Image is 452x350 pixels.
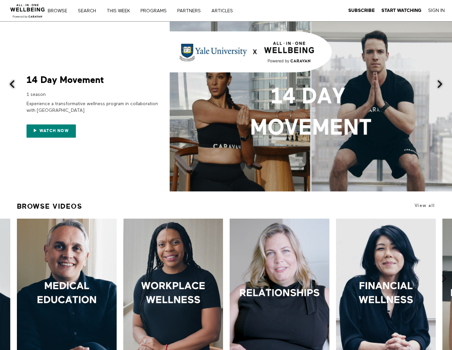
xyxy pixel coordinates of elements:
[428,8,445,14] a: Sign In
[175,9,208,13] a: PARTNERS
[76,9,103,13] a: Search
[52,7,247,14] nav: Primary
[381,8,422,14] a: Start Watching
[348,8,375,14] a: Subscribe
[17,199,83,213] a: Browse Videos
[45,9,74,13] a: Browse
[209,9,240,13] a: ARTICLES
[381,8,422,13] strong: Start Watching
[104,9,137,13] a: THIS WEEK
[415,203,435,208] a: View all
[348,8,375,13] strong: Subscribe
[138,9,174,13] a: PROGRAMS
